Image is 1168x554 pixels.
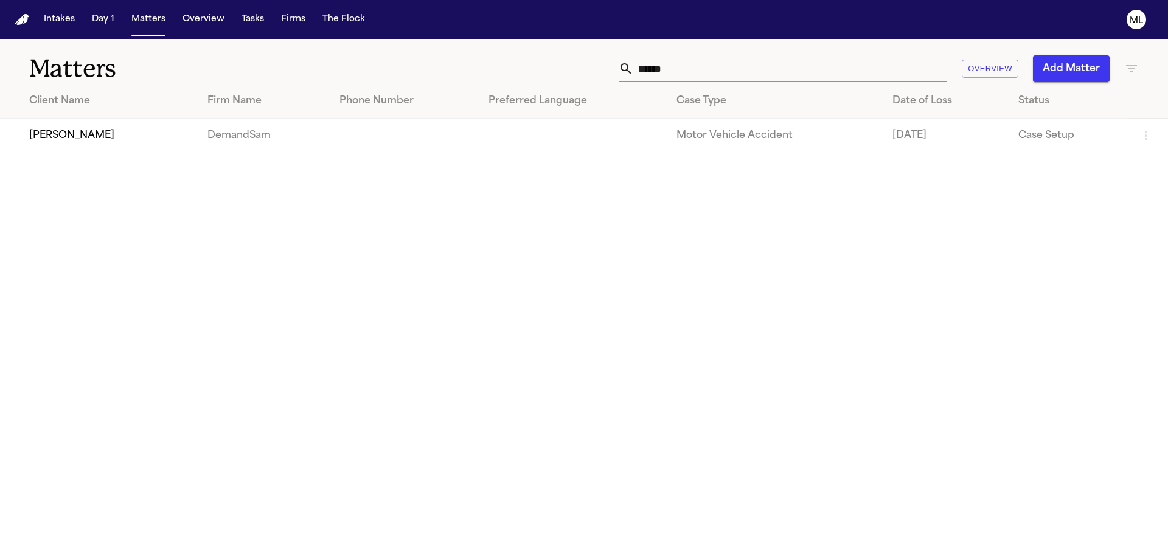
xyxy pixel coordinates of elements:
[15,14,29,26] img: Finch Logo
[87,9,119,30] button: Day 1
[339,94,469,108] div: Phone Number
[178,9,229,30] button: Overview
[29,94,188,108] div: Client Name
[318,9,370,30] button: The Flock
[1130,16,1143,25] text: ML
[892,94,999,108] div: Date of Loss
[237,9,269,30] button: Tasks
[15,14,29,26] a: Home
[276,9,310,30] button: Firms
[1033,55,1110,82] button: Add Matter
[29,54,352,84] h1: Matters
[1009,119,1129,153] td: Case Setup
[962,60,1018,78] button: Overview
[488,94,657,108] div: Preferred Language
[127,9,170,30] button: Matters
[676,94,873,108] div: Case Type
[207,94,320,108] div: Firm Name
[667,119,883,153] td: Motor Vehicle Accident
[883,119,1009,153] td: [DATE]
[1018,94,1119,108] div: Status
[198,119,330,153] td: DemandSam
[39,9,80,30] button: Intakes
